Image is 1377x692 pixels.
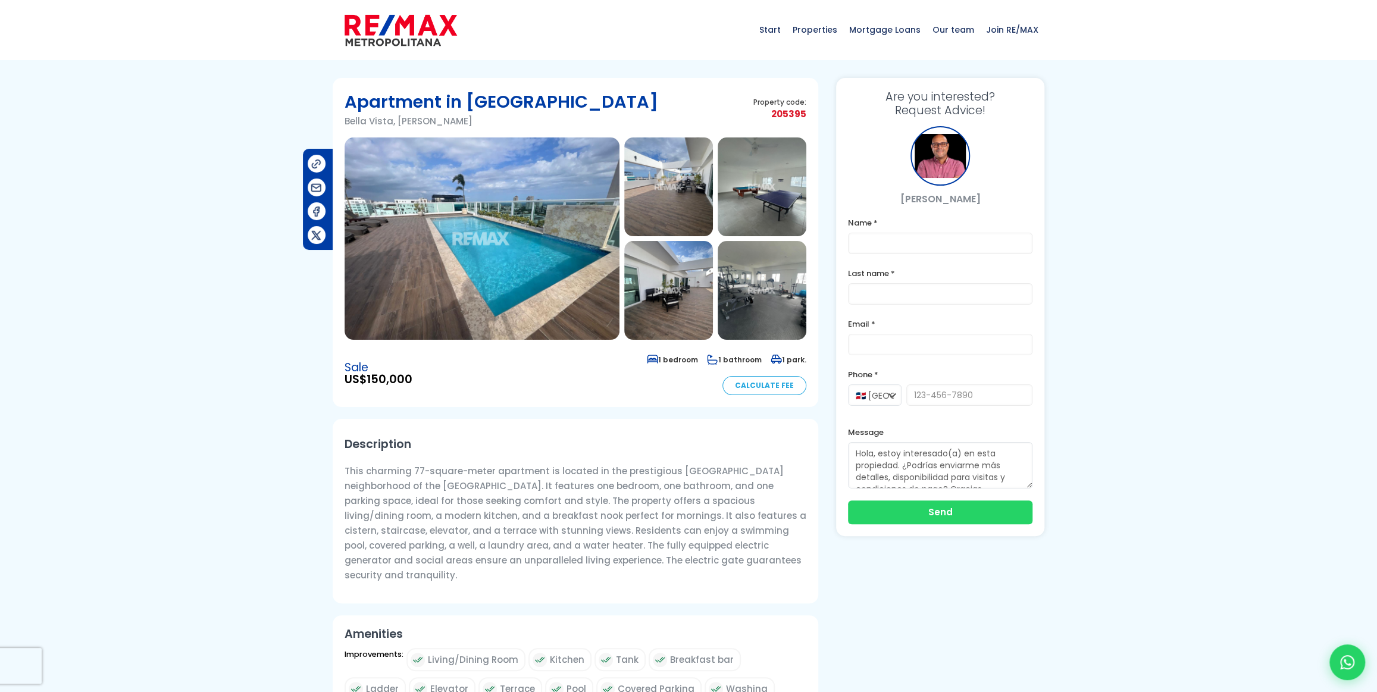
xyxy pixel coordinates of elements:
[848,500,1032,524] button: Send
[345,90,658,114] font: Apartment in [GEOGRAPHIC_DATA]
[932,24,974,36] font: Our team
[658,355,698,365] font: 1 bedroom
[345,12,457,48] img: Remax Metropolitan Logo
[848,369,878,380] font: Phone *
[616,653,639,666] font: Tank
[653,653,667,667] img: check icon
[345,137,619,340] img: Apartment in Bella Vista
[345,465,806,581] font: This charming 77-square-meter apartment is located in the prestigious [GEOGRAPHIC_DATA] neighborh...
[310,181,323,194] img: Share
[848,427,884,438] font: Message
[986,24,1038,36] font: Join RE/MAX
[900,192,981,206] font: [PERSON_NAME]
[848,318,875,330] font: Email *
[624,137,713,236] img: Apartment in Bella Vista
[735,380,794,390] font: Calculate Fee
[345,115,472,127] font: Bella Vista, [PERSON_NAME]
[848,268,895,279] font: Last name *
[345,371,367,387] font: US$
[885,89,995,105] font: Are you interested?
[848,217,878,228] font: Name *
[718,137,806,236] img: Apartment in Bella Vista
[759,24,781,36] font: Start
[428,653,518,666] font: Living/Dining Room
[310,205,323,218] img: Share
[345,626,403,642] font: Amenities
[849,24,921,36] font: Mortgage Loans
[718,241,806,340] img: Apartment in Bella Vista
[722,376,806,395] a: Calculate Fee
[310,158,323,170] img: Share
[928,506,953,518] font: Send
[895,102,985,118] font: Request Advice!
[533,653,547,667] img: check icon
[906,384,1032,406] input: 123-456-7890
[771,108,806,120] font: 205395
[910,126,970,186] div: RE/MAX Metropolitana
[345,649,403,659] font: Improvements:
[782,355,806,365] font: 1 park.
[848,442,1032,489] textarea: Hola, estoy interesado(a) en esta propiedad. ¿Podrías enviarme más detalles, disponibilidad para ...
[753,97,806,107] font: Property code:
[670,653,734,666] font: Breakfast bar
[718,355,762,365] font: 1 bathroom
[624,241,713,340] img: Apartment in Bella Vista
[310,229,323,242] img: Share
[345,359,368,375] font: Sale
[367,371,412,387] font: 150,000
[793,24,837,36] font: Properties
[550,653,584,666] font: Kitchen
[411,653,425,667] img: check icon
[599,653,613,667] img: check icon
[345,436,411,452] font: Description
